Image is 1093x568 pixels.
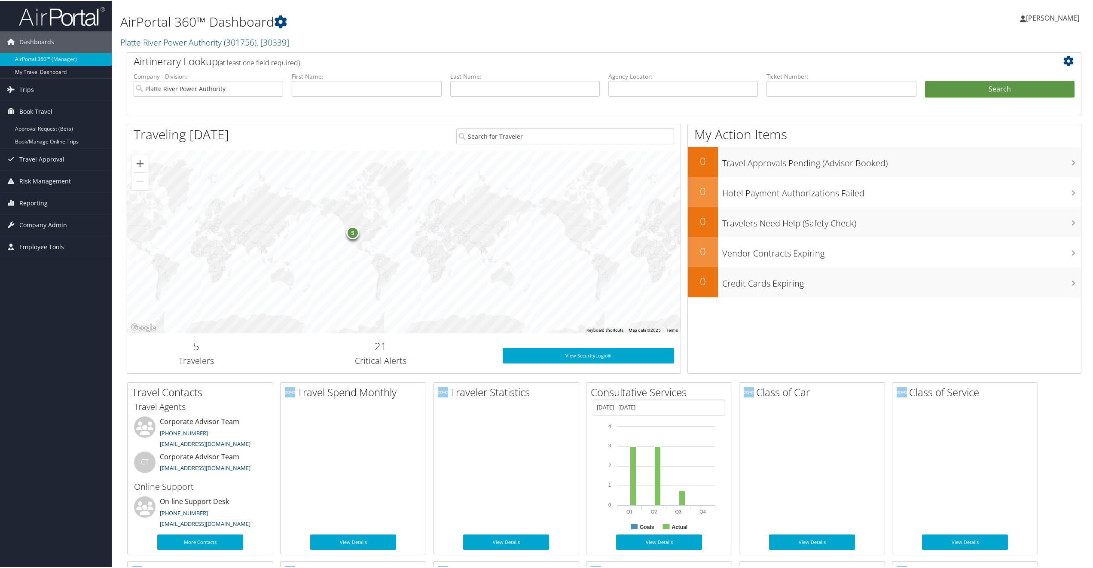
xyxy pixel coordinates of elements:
[608,482,611,487] tspan: 1
[160,519,250,527] a: [EMAIL_ADDRESS][DOMAIN_NAME]
[131,172,149,189] button: Zoom out
[688,176,1081,206] a: 0Hotel Payment Authorizations Failed
[19,192,48,213] span: Reporting
[675,508,682,513] text: Q3
[688,153,718,168] h2: 0
[616,534,702,549] a: View Details
[651,508,657,513] text: Q2
[722,182,1081,198] h3: Hotel Payment Authorizations Failed
[131,154,149,171] button: Zoom in
[19,170,71,191] span: Risk Management
[688,206,1081,236] a: 0Travelers Need Help (Safety Check)
[672,523,687,529] text: Actual
[292,71,441,80] label: First Name:
[129,321,158,333] a: Open this area in Google Maps (opens a new window)
[19,78,34,100] span: Trips
[897,386,907,397] img: domo-logo.png
[19,214,67,235] span: Company Admin
[688,183,718,198] h2: 0
[130,495,271,531] li: On-line Support Desk
[629,327,661,332] span: Map data ©2025
[922,534,1008,549] a: View Details
[608,423,611,428] tspan: 4
[134,338,259,353] h2: 5
[19,6,105,26] img: airportal-logo.png
[19,31,54,52] span: Dashboards
[134,53,995,68] h2: Airtinerary Lookup
[897,384,1038,399] h2: Class of Service
[120,12,765,30] h1: AirPortal 360™ Dashboard
[688,146,1081,176] a: 0Travel Approvals Pending (Advisor Booked)
[722,212,1081,229] h3: Travelers Need Help (Safety Check)
[160,508,208,516] a: [PHONE_NUMBER]
[608,501,611,507] tspan: 0
[157,534,243,549] a: More Contacts
[132,384,273,399] h2: Travel Contacts
[450,71,600,80] label: Last Name:
[586,327,623,333] button: Keyboard shortcuts
[722,272,1081,289] h3: Credit Cards Expiring
[130,415,271,451] li: Corporate Advisor Team
[456,128,674,144] input: Search for Traveler
[438,384,579,399] h2: Traveler Statistics
[218,57,300,67] span: (at least one field required)
[19,100,52,122] span: Book Travel
[224,36,256,47] span: ( 301756 )
[134,480,266,492] h3: Online Support
[769,534,855,549] a: View Details
[134,71,283,80] label: Company - Division:
[160,439,250,447] a: [EMAIL_ADDRESS][DOMAIN_NAME]
[744,386,754,397] img: domo-logo.png
[19,235,64,257] span: Employee Tools
[130,451,271,479] li: Corporate Advisor Team
[310,534,396,549] a: View Details
[134,354,259,366] h3: Travelers
[608,462,611,467] tspan: 2
[626,508,633,513] text: Q1
[160,463,250,471] a: [EMAIL_ADDRESS][DOMAIN_NAME]
[688,213,718,228] h2: 0
[688,273,718,288] h2: 0
[744,384,885,399] h2: Class of Car
[285,384,426,399] h2: Travel Spend Monthly
[134,400,266,412] h3: Travel Agents
[722,242,1081,259] h3: Vendor Contracts Expiring
[688,243,718,258] h2: 0
[688,266,1081,296] a: 0Credit Cards Expiring
[272,354,490,366] h3: Critical Alerts
[766,71,916,80] label: Ticket Number:
[925,80,1075,97] button: Search
[591,384,732,399] h2: Consultative Services
[608,71,758,80] label: Agency Locator:
[120,36,289,47] a: Platte River Power Authority
[134,451,156,472] div: CT
[722,152,1081,168] h3: Travel Approvals Pending (Advisor Booked)
[134,125,229,143] h1: Traveling [DATE]
[129,321,158,333] img: Google
[285,386,295,397] img: domo-logo.png
[256,36,289,47] span: , [ 30339 ]
[699,508,706,513] text: Q4
[346,226,359,238] div: 5
[1020,4,1088,30] a: [PERSON_NAME]
[688,236,1081,266] a: 0Vendor Contracts Expiring
[666,327,678,332] a: Terms (opens in new tab)
[160,428,208,436] a: [PHONE_NUMBER]
[688,125,1081,143] h1: My Action Items
[608,442,611,447] tspan: 3
[503,347,674,363] a: View SecurityLogic®
[1026,12,1079,22] span: [PERSON_NAME]
[19,148,64,169] span: Travel Approval
[438,386,448,397] img: domo-logo.png
[640,523,654,529] text: Goals
[272,338,490,353] h2: 21
[463,534,549,549] a: View Details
